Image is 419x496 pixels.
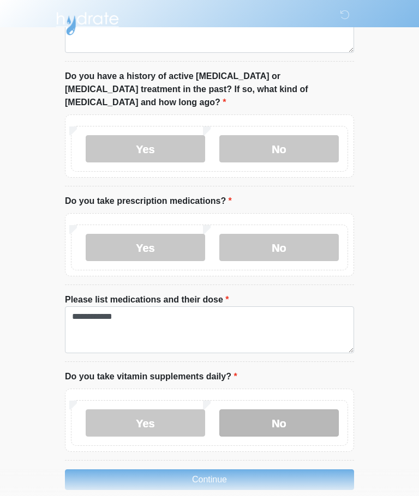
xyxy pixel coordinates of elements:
button: Continue [65,469,354,490]
label: No [219,409,339,437]
img: Hydrate IV Bar - Arcadia Logo [54,8,121,36]
label: Yes [86,409,205,437]
label: Do you take prescription medications? [65,195,232,208]
label: Do you have a history of active [MEDICAL_DATA] or [MEDICAL_DATA] treatment in the past? If so, wh... [65,70,354,109]
label: No [219,135,339,162]
label: Do you take vitamin supplements daily? [65,370,237,383]
label: Yes [86,234,205,261]
label: Yes [86,135,205,162]
label: Please list medications and their dose [65,293,229,306]
label: No [219,234,339,261]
